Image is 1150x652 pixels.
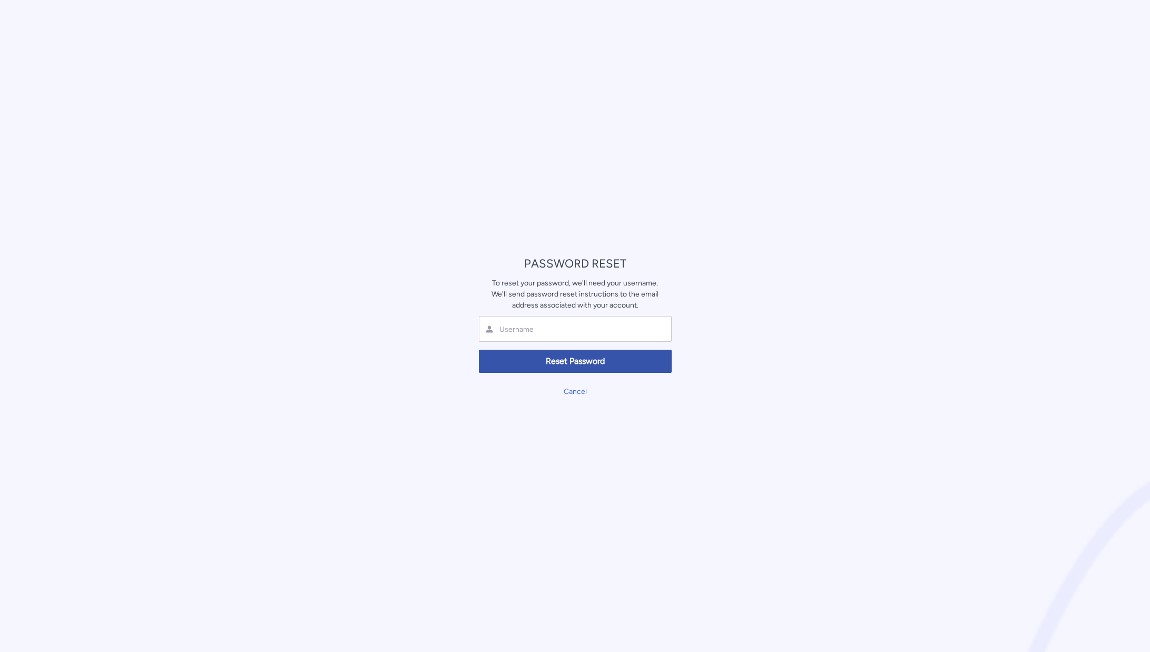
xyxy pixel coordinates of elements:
span: PASSWORD RESET [524,256,626,271]
input: Username [498,324,624,334]
span: Reset Password [486,355,665,368]
a: Cancel [564,387,587,396]
button: Reset Password [479,350,672,373]
div: To reset your password, we'll need your username. We'll send password reset instructions to the e... [479,278,672,311]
